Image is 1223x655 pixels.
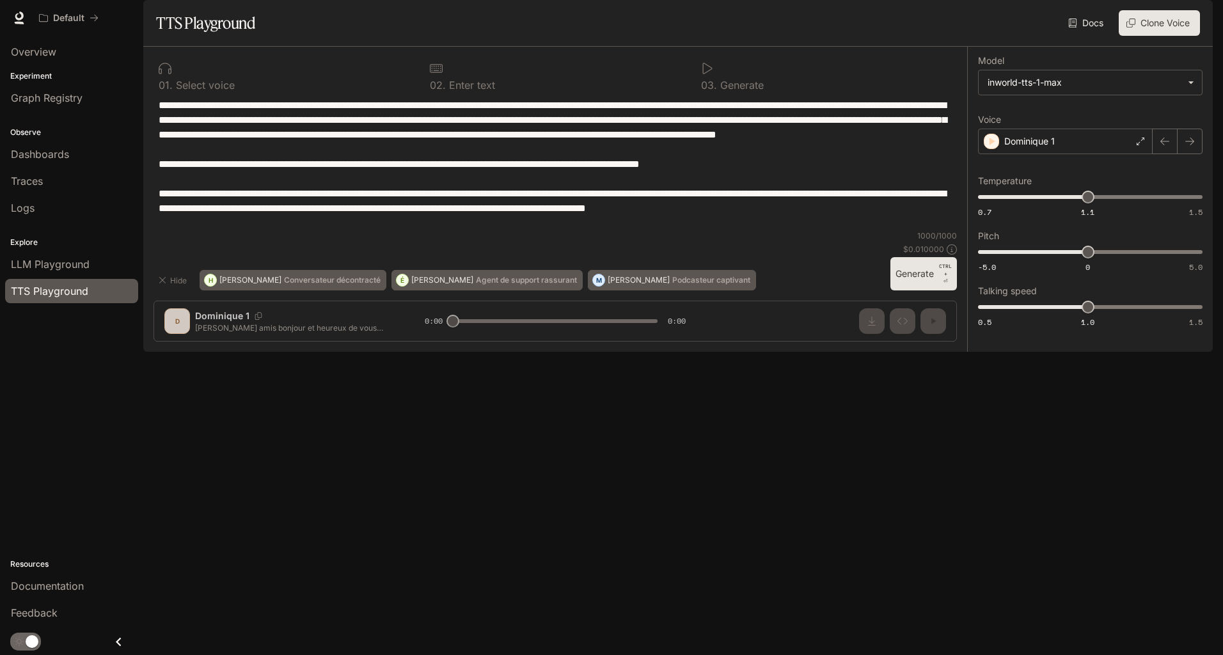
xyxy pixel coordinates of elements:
h1: TTS Playground [156,10,255,36]
p: Select voice [173,80,235,90]
p: Default [53,13,84,24]
p: 0 1 . [159,80,173,90]
p: 0 3 . [701,80,717,90]
span: -5.0 [978,262,996,272]
button: GenerateCTRL +⏎ [890,257,957,290]
div: H [205,270,216,290]
p: ⏎ [939,262,952,285]
p: Talking speed [978,287,1037,296]
p: Dominique 1 [1004,135,1055,148]
p: 0 2 . [430,80,446,90]
p: Enter text [446,80,495,90]
p: [PERSON_NAME] [411,276,473,284]
p: Temperature [978,177,1032,185]
p: CTRL + [939,262,952,278]
button: M[PERSON_NAME]Podcasteur captivant [588,270,756,290]
span: 0 [1085,262,1090,272]
p: [PERSON_NAME] [219,276,281,284]
div: M [593,270,604,290]
button: Hide [154,270,194,290]
a: Docs [1066,10,1109,36]
button: All workspaces [33,5,104,31]
button: É[PERSON_NAME]Agent de support rassurant [391,270,583,290]
button: H[PERSON_NAME]Conversateur décontracté [200,270,386,290]
div: inworld-tts-1-max [988,76,1181,89]
span: 5.0 [1189,262,1203,272]
p: Model [978,56,1004,65]
div: É [397,270,408,290]
p: Generate [717,80,764,90]
p: Pitch [978,232,999,241]
p: Conversateur décontracté [284,276,381,284]
p: Voice [978,115,1001,124]
span: 1.5 [1189,317,1203,327]
p: Podcasteur captivant [672,276,750,284]
span: 1.0 [1081,317,1094,327]
span: 1.5 [1189,207,1203,217]
button: Clone Voice [1119,10,1200,36]
p: [PERSON_NAME] [608,276,670,284]
span: 0.7 [978,207,991,217]
span: 0.5 [978,317,991,327]
span: 1.1 [1081,207,1094,217]
p: Agent de support rassurant [476,276,577,284]
div: inworld-tts-1-max [979,70,1202,95]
